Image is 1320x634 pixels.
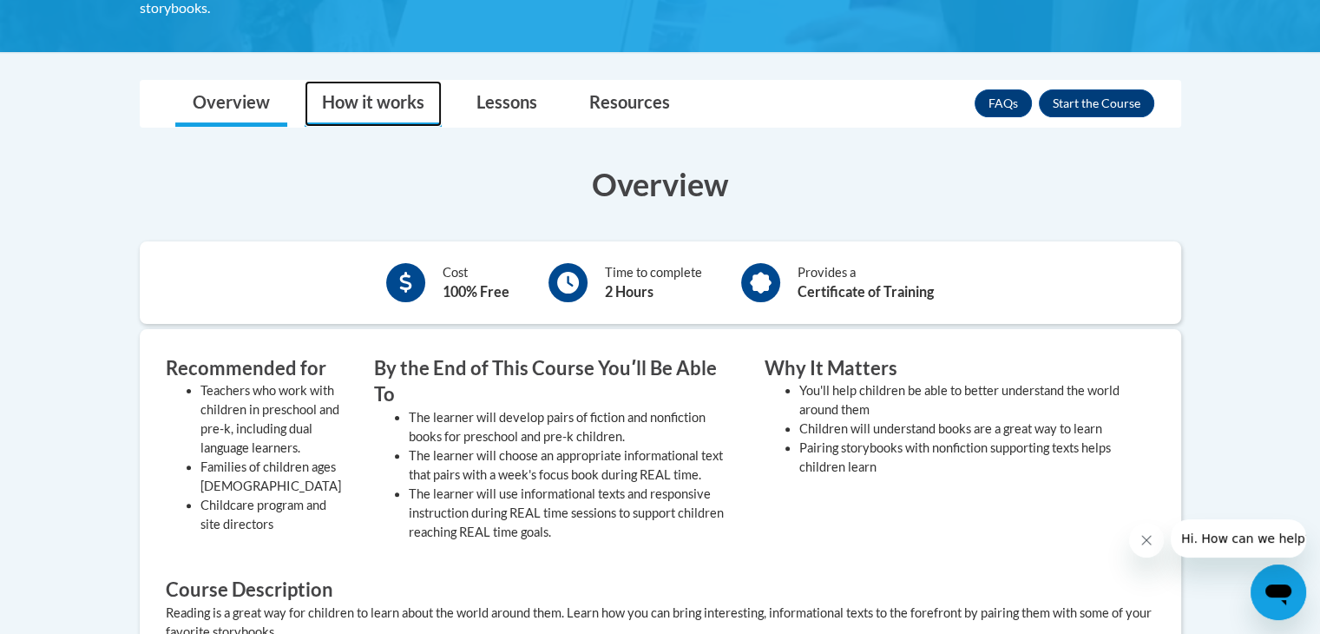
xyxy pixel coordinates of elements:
li: Childcare program and site directors [200,496,348,534]
li: The learner will use informational texts and responsive instruction during REAL time sessions to ... [409,485,739,542]
h3: Course Description [166,577,1155,604]
h3: Overview [140,162,1181,206]
b: 2 Hours [605,283,653,300]
b: Certificate of Training [798,283,934,300]
h3: Why It Matters [765,355,1129,382]
h3: Recommended for [166,355,348,382]
iframe: Button to launch messaging window [1251,565,1306,620]
li: You'll help children be able to better understand the world around them [799,381,1129,419]
a: FAQs [975,89,1032,117]
b: 100% Free [443,283,509,300]
a: Lessons [459,81,555,127]
iframe: Message from company [1171,519,1306,558]
li: The learner will choose an appropriate informational text that pairs with a week's focus book dur... [409,446,739,485]
li: Teachers who work with children in preschool and pre-k, including dual language learners. [200,381,348,458]
li: Families of children ages [DEMOGRAPHIC_DATA] [200,458,348,496]
a: How it works [305,81,442,127]
div: Provides a [798,263,934,302]
li: Pairing storybooks with nonfiction supporting texts helps children learn [799,439,1129,477]
div: Cost [443,263,509,302]
span: Hi. How can we help? [10,12,141,26]
div: Time to complete [605,263,702,302]
li: The learner will develop pairs of fiction and nonfiction books for preschool and pre-k children. [409,408,739,446]
li: Children will understand books are a great way to learn [799,419,1129,439]
a: Resources [572,81,687,127]
h3: By the End of This Course Youʹll Be Able To [374,355,739,409]
a: Overview [175,81,287,127]
button: Enroll [1039,89,1154,117]
iframe: Close message [1129,523,1164,558]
